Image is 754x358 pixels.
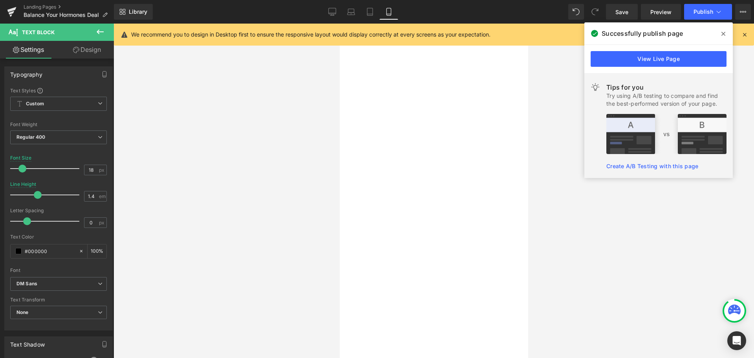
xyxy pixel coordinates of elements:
[131,30,490,39] p: We recommend you to design in Desktop first to ensure the responsive layout would display correct...
[24,12,99,18] span: Balance Your Hormones Deal
[10,122,107,127] div: Font Weight
[591,51,727,67] a: View Live Page
[25,247,75,255] input: Color
[10,234,107,240] div: Text Color
[10,268,107,273] div: Font
[568,4,584,20] button: Undo
[342,4,361,20] a: Laptop
[16,309,29,315] b: None
[114,4,153,20] a: New Library
[99,194,106,199] span: em
[606,114,727,154] img: tip.png
[22,29,55,35] span: Text Block
[684,4,732,20] button: Publish
[591,83,600,92] img: light.svg
[26,101,44,107] b: Custom
[10,208,107,213] div: Letter Spacing
[99,167,106,173] span: px
[694,9,713,15] span: Publish
[323,4,342,20] a: Desktop
[606,83,727,92] div: Tips for you
[379,4,398,20] a: Mobile
[10,182,36,187] div: Line Height
[602,29,683,38] span: Successfully publish page
[10,87,107,94] div: Text Styles
[16,134,46,140] b: Regular 400
[99,220,106,225] span: px
[10,155,32,161] div: Font Size
[735,4,751,20] button: More
[10,297,107,303] div: Text Transform
[88,244,106,258] div: %
[16,281,37,287] i: DM Sans
[10,67,42,78] div: Typography
[59,41,115,59] a: Design
[606,92,727,108] div: Try using A/B testing to compare and find the best-performed version of your page.
[641,4,681,20] a: Preview
[727,331,746,350] div: Open Intercom Messenger
[606,163,698,169] a: Create A/B Testing with this page
[361,4,379,20] a: Tablet
[615,8,628,16] span: Save
[24,4,114,10] a: Landing Pages
[10,337,45,348] div: Text Shadow
[587,4,603,20] button: Redo
[650,8,672,16] span: Preview
[129,8,147,15] span: Library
